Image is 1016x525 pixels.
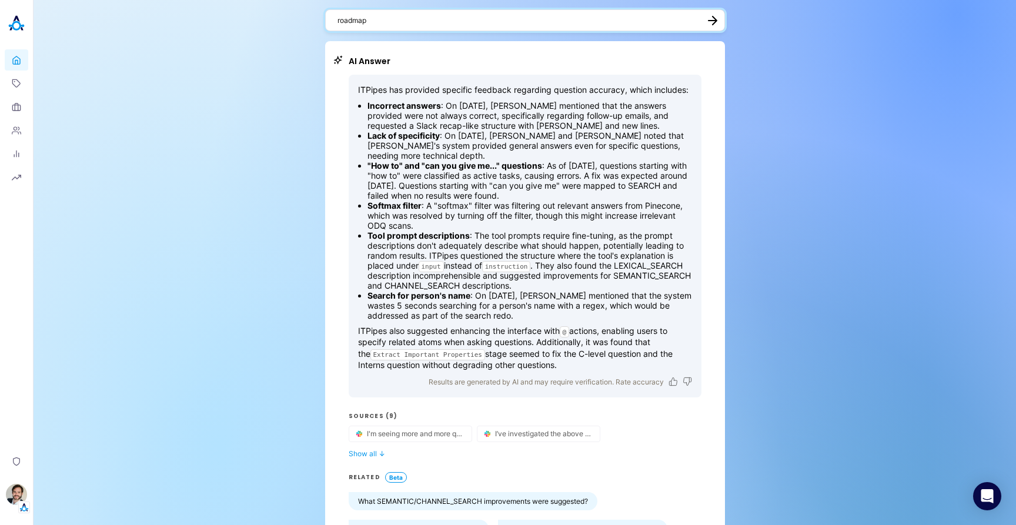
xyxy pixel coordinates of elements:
strong: "How to" and "can you give me..." questions [367,160,542,170]
strong: Search for person's name [367,290,470,300]
button: Show all ↓ [349,449,701,458]
h3: RELATED [349,473,380,482]
li: : The tool prompts require fine-tuning, as the prompt descriptions don't adequately describe what... [367,230,692,290]
strong: Incorrect answers [367,101,441,111]
img: Tenant Logo [18,501,30,513]
p: Results are generated by AI and may require verification. Rate accuracy [429,376,664,388]
span: I'm seeing more and more questions that start with "how to" and "can you give me..." which are cl... [367,429,464,438]
li: : A "softmax" filter was filtering out relevant answers from Pinecone, which was resolved by turn... [367,200,692,230]
strong: Tool prompt descriptions [367,230,470,240]
h3: Sources (9) [349,412,701,421]
button: Dislike [683,377,692,386]
span: ↓ [379,449,385,458]
button: What SEMANTIC/CHANNEL_SEARCH improvements were suggested? [349,492,597,510]
span: Beta [385,472,407,483]
code: input [419,261,444,272]
code: instruction [482,261,531,272]
strong: Softmax filter [367,200,422,210]
img: Akooda Logo [5,12,28,35]
img: Slack [354,429,365,439]
code: @ [560,326,570,337]
li: : On [DATE], [PERSON_NAME] mentioned that the answers provided were not always correct, specifica... [367,101,692,131]
li: : On [DATE], [PERSON_NAME] mentioned that the system wastes 5 seconds searching for a person's na... [367,290,692,320]
img: Stewart Hull [6,484,27,505]
li: : On [DATE], [PERSON_NAME] and [PERSON_NAME] noted that [PERSON_NAME]'s system provided general a... [367,131,692,160]
button: source-button [349,426,472,442]
strong: Lack of specificity [367,131,440,141]
p: ITPipes has provided specific feedback regarding question accuracy, which includes: [358,84,692,96]
textarea: roadmap [337,15,698,26]
code: Extract Important Properties [370,349,485,360]
p: ITPipes also suggested enhancing the interface with actions, enabling users to specify related at... [358,325,692,371]
h2: AI Answer [349,55,701,68]
button: Stewart HullTenant Logo [5,479,28,513]
li: : As of [DATE], questions starting with "how to" were classified as active tasks, causing errors.... [367,160,692,200]
div: Open Intercom Messenger [973,482,1001,510]
img: Slack [482,429,493,439]
button: Like [669,377,678,386]
span: I’ve investigated the above and other no-result prompts and came up with the following: I found o... [495,429,593,438]
button: source-button [477,426,600,442]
